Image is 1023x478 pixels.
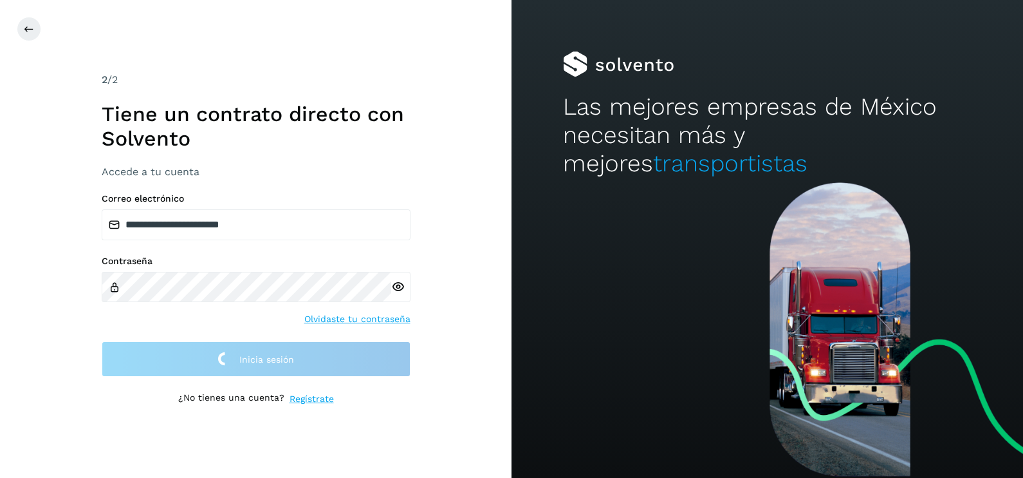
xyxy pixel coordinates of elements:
[563,93,972,178] h2: Las mejores empresas de México necesitan más y mejores
[290,392,334,406] a: Regístrate
[102,341,410,377] button: Inicia sesión
[239,355,294,364] span: Inicia sesión
[178,392,284,406] p: ¿No tienes una cuenta?
[102,166,410,178] h3: Accede a tu cuenta
[102,256,410,267] label: Contraseña
[304,312,410,326] a: Olvidaste tu contraseña
[102,193,410,204] label: Correo electrónico
[102,72,410,88] div: /2
[102,73,107,86] span: 2
[653,149,807,177] span: transportistas
[102,102,410,151] h1: Tiene un contrato directo con Solvento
